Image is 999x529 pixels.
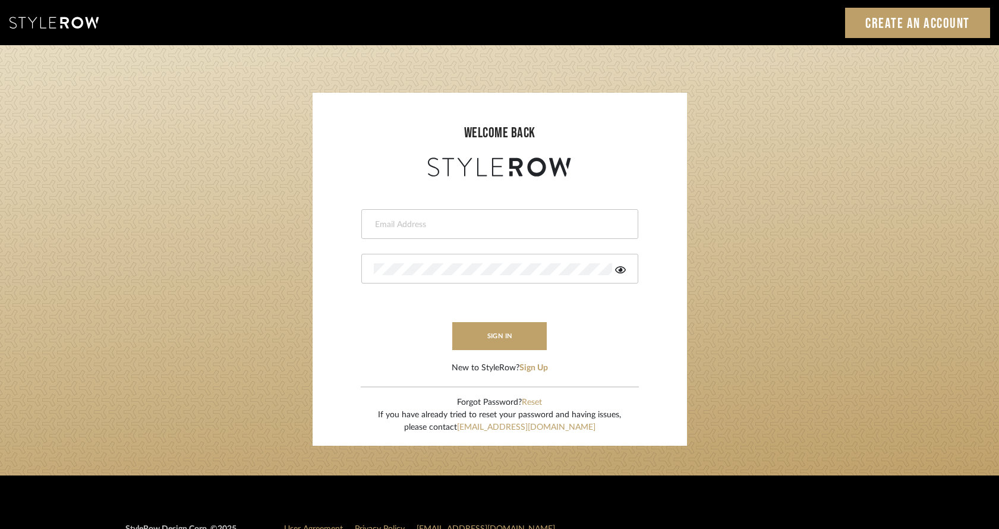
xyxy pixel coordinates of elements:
[519,362,548,374] button: Sign Up
[457,423,595,432] a: [EMAIL_ADDRESS][DOMAIN_NAME]
[324,122,675,144] div: welcome back
[374,219,623,231] input: Email Address
[452,362,548,374] div: New to StyleRow?
[378,396,621,409] div: Forgot Password?
[378,409,621,434] div: If you have already tried to reset your password and having issues, please contact
[845,8,990,38] a: Create an Account
[452,322,547,350] button: sign in
[522,396,542,409] button: Reset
